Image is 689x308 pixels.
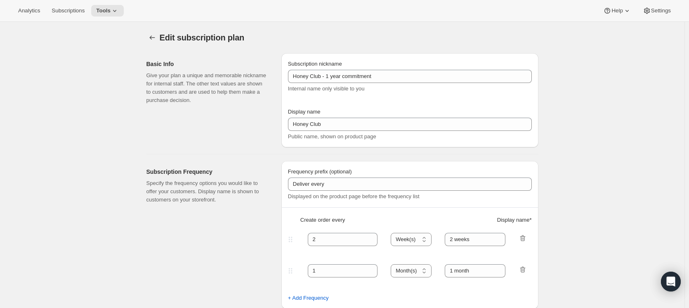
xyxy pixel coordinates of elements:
[160,33,245,42] span: Edit subscription plan
[288,294,329,302] span: + Add Frequency
[288,61,342,67] span: Subscription nickname
[288,70,532,83] input: Subscribe & Save
[445,233,505,246] input: 1 month
[146,168,268,176] h2: Subscription Frequency
[288,85,365,92] span: Internal name only visible to you
[300,216,345,224] span: Create order every
[288,109,321,115] span: Display name
[661,272,681,291] div: Open Intercom Messenger
[52,7,85,14] span: Subscriptions
[288,193,420,199] span: Displayed on the product page before the frequency list
[598,5,636,17] button: Help
[611,7,623,14] span: Help
[445,264,505,277] input: 1 month
[283,291,334,305] button: + Add Frequency
[47,5,90,17] button: Subscriptions
[146,60,268,68] h2: Basic Info
[18,7,40,14] span: Analytics
[96,7,111,14] span: Tools
[91,5,124,17] button: Tools
[638,5,676,17] button: Settings
[288,178,532,191] input: Deliver every
[288,168,352,175] span: Frequency prefix (optional)
[288,133,376,140] span: Public name, shown on product page
[146,71,268,104] p: Give your plan a unique and memorable nickname for internal staff. The other text values are show...
[146,179,268,204] p: Specify the frequency options you would like to offer your customers. Display name is shown to cu...
[497,216,532,224] span: Display name *
[288,118,532,131] input: Subscribe & Save
[651,7,671,14] span: Settings
[146,32,158,43] button: Subscription plans
[13,5,45,17] button: Analytics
